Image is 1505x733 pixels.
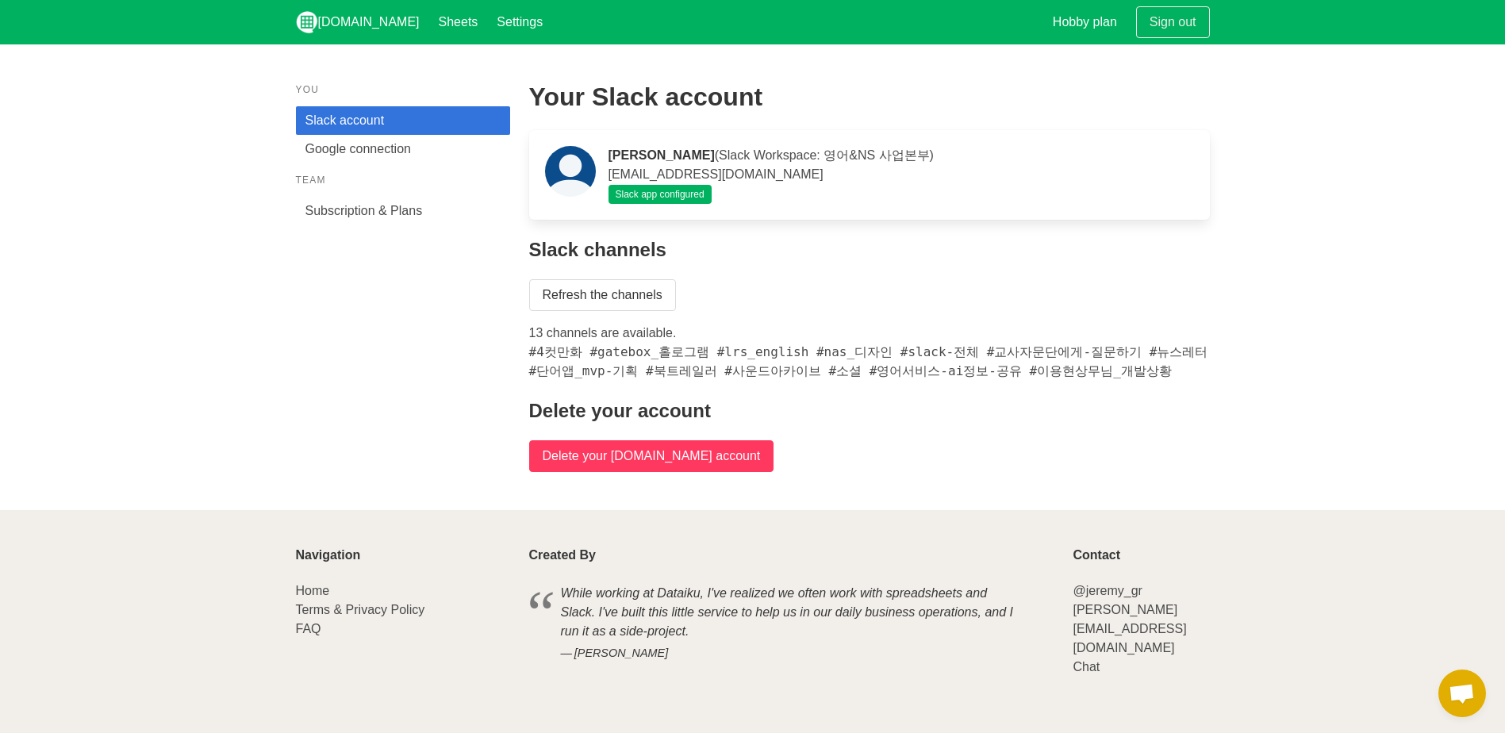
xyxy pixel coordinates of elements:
h4: Delete your account [529,400,1210,421]
a: Home [296,584,330,597]
img: logo_v2_white.png [296,11,318,33]
input: Delete your [DOMAIN_NAME] account [529,440,774,472]
blockquote: While working at Dataiku, I've realized we often work with spreadsheets and Slack. I've built thi... [529,581,1054,665]
span: #4컷만화 #gatebox_홀로그램 #lrs_english #nas_디자인 #slack-전체 #교사자문단에게-질문하기 #뉴스레터 #단어앱_mvp-기획 #북트레일러 #사운드아카... [529,344,1208,378]
cite: [PERSON_NAME] [561,645,1023,662]
a: Refresh the channels [529,279,676,311]
a: Terms & Privacy Policy [296,603,425,616]
a: Google connection [296,135,510,163]
p: Contact [1073,548,1209,562]
strong: [PERSON_NAME] [609,148,715,162]
img: 0270c92207eb943aa4e60b45a29a9a2b.jpg [545,146,596,197]
a: Sign out [1136,6,1210,38]
a: [PERSON_NAME][EMAIL_ADDRESS][DOMAIN_NAME] [1073,603,1186,654]
a: Chat [1073,660,1100,674]
p: You [296,83,510,97]
span: Slack app configured [609,185,712,204]
p: Team [296,173,510,187]
p: (Slack Workspace: 영어&NS 사업본부) [EMAIL_ADDRESS][DOMAIN_NAME] [609,146,1194,184]
p: 13 channels are available. [529,324,1210,381]
a: Subscription & Plans [296,197,510,225]
a: FAQ [296,622,321,635]
a: @jeremy_gr [1073,584,1142,597]
div: Open chat [1438,670,1486,717]
h4: Slack channels [529,239,1210,260]
a: Slack account [296,106,510,135]
p: Created By [529,548,1054,562]
h2: Your Slack account [529,83,1210,111]
p: Navigation [296,548,510,562]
